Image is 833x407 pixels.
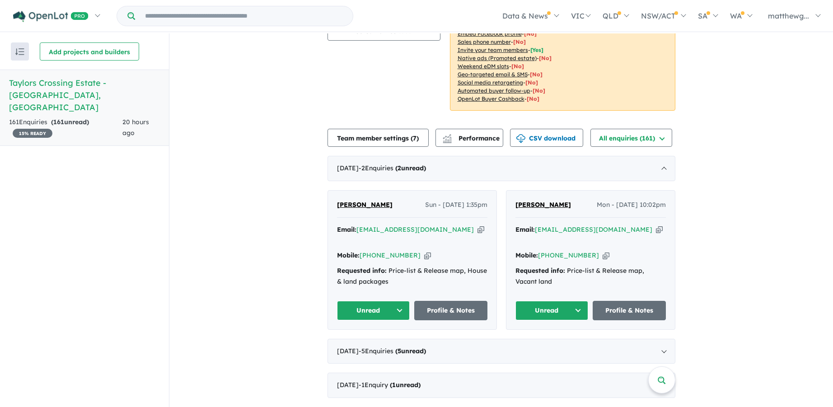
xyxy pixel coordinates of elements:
button: Copy [424,251,431,260]
button: Unread [515,301,589,320]
div: [DATE] [328,339,675,364]
span: [PERSON_NAME] [515,201,571,209]
button: Unread [337,301,410,320]
button: CSV download [510,129,583,147]
span: matthewg... [768,11,809,20]
strong: Email: [337,225,356,234]
u: Embed Facebook profile [458,30,522,37]
button: Copy [477,225,484,234]
u: Social media retargeting [458,79,523,86]
button: Copy [603,251,609,260]
strong: Requested info: [337,267,387,275]
input: Try estate name, suburb, builder or developer [137,6,351,26]
u: Weekend eDM slots [458,63,509,70]
span: - 2 Enquir ies [359,164,426,172]
strong: Mobile: [337,251,360,259]
u: Geo-targeted email & SMS [458,71,528,78]
img: line-chart.svg [443,134,451,139]
span: [No] [539,55,552,61]
button: Team member settings (7) [328,129,429,147]
strong: ( unread) [395,347,426,355]
strong: Requested info: [515,267,565,275]
u: Native ads (Promoted estate) [458,55,537,61]
a: [EMAIL_ADDRESS][DOMAIN_NAME] [535,225,652,234]
u: Sales phone number [458,38,511,45]
img: download icon [516,134,525,143]
strong: ( unread) [395,164,426,172]
a: Profile & Notes [414,301,487,320]
div: [DATE] [328,156,675,181]
button: Copy [656,225,663,234]
a: [PERSON_NAME] [515,200,571,211]
span: 15 % READY [13,129,52,138]
strong: Email: [515,225,535,234]
span: [No] [530,71,543,78]
u: OpenLot Buyer Cashback [458,95,524,102]
a: [PHONE_NUMBER] [538,251,599,259]
a: Profile & Notes [593,301,666,320]
span: [No] [527,95,539,102]
span: 7 [413,134,416,142]
a: [PHONE_NUMBER] [360,251,421,259]
span: - 5 Enquir ies [359,347,426,355]
img: Openlot PRO Logo White [13,11,89,22]
strong: ( unread) [51,118,89,126]
h5: Taylors Crossing Estate - [GEOGRAPHIC_DATA] , [GEOGRAPHIC_DATA] [9,77,160,113]
div: Price-list & Release map, House & land packages [337,266,487,287]
span: [ Yes ] [530,47,543,53]
span: [No] [511,63,524,70]
span: [PERSON_NAME] [337,201,393,209]
span: 161 [53,118,64,126]
strong: ( unread) [390,381,421,389]
span: 5 [398,347,401,355]
span: Mon - [DATE] 10:02pm [597,200,666,211]
button: Performance [435,129,503,147]
div: Price-list & Release map, Vacant land [515,266,666,287]
span: - 1 Enquir y [359,381,421,389]
span: 2 [398,164,401,172]
span: [No] [533,87,545,94]
span: [ No ] [513,38,526,45]
span: 1 [392,381,396,389]
span: Performance [444,134,500,142]
u: Invite your team members [458,47,528,53]
img: bar-chart.svg [443,137,452,143]
a: [PERSON_NAME] [337,200,393,211]
div: [DATE] [328,373,675,398]
span: 20 hours ago [122,118,149,137]
div: 161 Enquir ies [9,117,122,139]
span: [ No ] [524,30,537,37]
a: [EMAIL_ADDRESS][DOMAIN_NAME] [356,225,474,234]
button: Add projects and builders [40,42,139,61]
span: [No] [525,79,538,86]
span: Sun - [DATE] 1:35pm [425,200,487,211]
u: Automated buyer follow-up [458,87,530,94]
strong: Mobile: [515,251,538,259]
button: All enquiries (161) [590,129,672,147]
img: sort.svg [15,48,24,55]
